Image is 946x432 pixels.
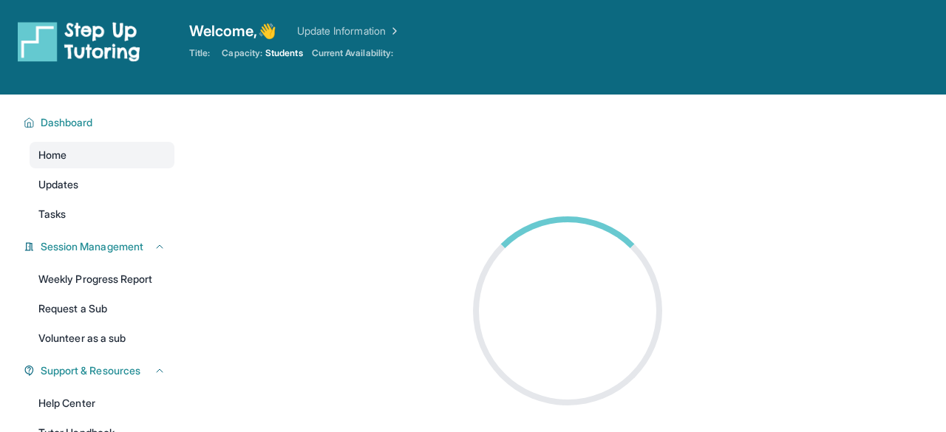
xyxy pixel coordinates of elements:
[30,390,174,416] a: Help Center
[38,148,67,162] span: Home
[297,24,401,38] a: Update Information
[30,295,174,322] a: Request a Sub
[265,47,303,59] span: Students
[35,239,166,254] button: Session Management
[30,201,174,227] a: Tasks
[30,266,174,292] a: Weekly Progress Report
[30,171,174,198] a: Updates
[41,363,140,378] span: Support & Resources
[30,142,174,168] a: Home
[386,24,401,38] img: Chevron Right
[35,363,166,378] button: Support & Resources
[189,21,276,41] span: Welcome, 👋
[41,115,93,130] span: Dashboard
[222,47,262,59] span: Capacity:
[38,207,66,222] span: Tasks
[41,239,143,254] span: Session Management
[35,115,166,130] button: Dashboard
[189,47,210,59] span: Title:
[38,177,79,192] span: Updates
[312,47,393,59] span: Current Availability:
[18,21,140,62] img: logo
[30,325,174,352] a: Volunteer as a sub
